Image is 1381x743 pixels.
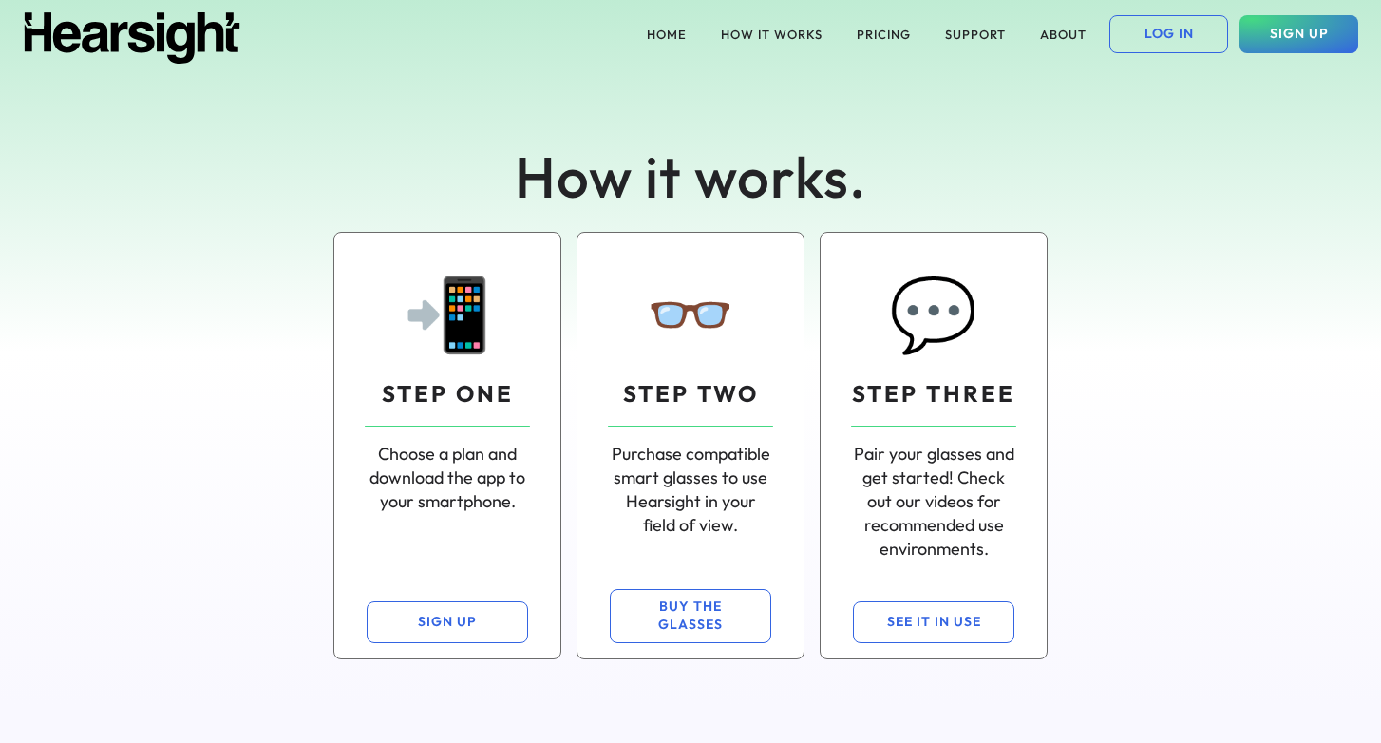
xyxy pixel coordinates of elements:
div: STEP THREE [852,378,1015,410]
div: Choose a plan and download the app to your smartphone. [365,442,530,514]
div: STEP TWO [623,378,759,410]
img: Hearsight logo [23,12,241,64]
button: SIGN UP [1239,15,1358,53]
button: PRICING [845,15,922,53]
div: Pair your glasses and get started! Check out our videos for recommended use environments. [851,442,1016,562]
button: ABOUT [1029,15,1098,53]
div: STEP ONE [382,378,514,410]
button: BUY THE GLASSES [610,589,771,643]
button: HOME [635,15,698,53]
button: SUPPORT [934,15,1017,53]
div: 📲 [403,263,492,363]
button: SEE IT IN USE [853,601,1014,643]
div: Purchase compatible smart glasses to use Hearsight in your field of view. [608,442,773,538]
button: HOW IT WORKS [709,15,834,53]
div: 👓 [646,263,735,363]
div: 💬 [889,263,978,363]
div: How it works. [406,137,975,217]
button: LOG IN [1109,15,1228,53]
button: SIGN UP [367,601,528,643]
